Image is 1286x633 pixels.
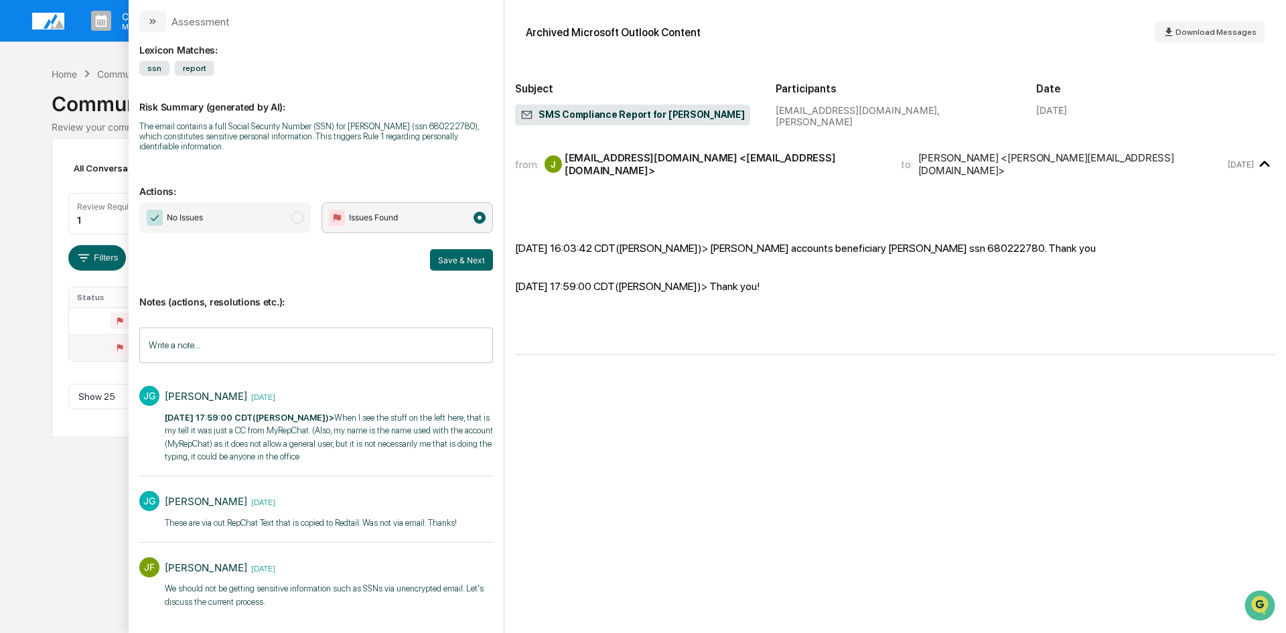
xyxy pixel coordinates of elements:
[901,158,913,171] span: to:
[776,104,1015,127] div: [EMAIL_ADDRESS][DOMAIN_NAME], [PERSON_NAME]
[515,82,754,95] h2: Subject
[165,516,457,530] p: These are via out RepChat Text that is copied to Redtail. Was not via email. Thanks!​
[1036,82,1275,95] h2: Date
[565,151,885,177] div: [EMAIL_ADDRESS][DOMAIN_NAME] <[EMAIL_ADDRESS][DOMAIN_NAME]>
[545,155,562,173] div: J
[13,196,24,206] div: 🔎
[111,22,179,31] p: Manage Tasks
[13,28,244,50] p: How can we help?
[27,194,84,208] span: Data Lookup
[776,82,1015,95] h2: Participants
[171,15,230,28] div: Assessment
[515,242,1096,293] span: [DATE] 16:03:42 CDT([PERSON_NAME])> [PERSON_NAME] accounts beneficiary [PERSON_NAME] ssn 68022278...
[46,116,169,127] div: We're available if you need us!
[68,157,169,179] div: All Conversations
[139,85,493,113] p: Risk Summary (generated by AI):
[167,211,203,224] span: No Issues
[918,151,1225,177] div: [PERSON_NAME] <[PERSON_NAME][EMAIL_ADDRESS][DOMAIN_NAME]>
[165,411,493,464] p: When I see the stuff on the left here, that is my tell it was just a CC from MyRepChat. (Also, my...
[139,557,159,577] div: JF
[1228,159,1254,169] time: Saturday, September 20, 2025 at 12:03:37 AM
[526,26,701,39] div: Archived Microsoft Outlook Content
[32,13,64,29] img: logo
[77,214,81,226] div: 1
[1243,589,1279,625] iframe: Open customer support
[139,386,159,406] div: JG
[27,169,86,182] span: Preclearance
[139,28,493,56] div: Lexicon Matches:
[175,61,214,76] span: report
[165,495,247,508] div: [PERSON_NAME]
[92,163,171,188] a: 🗄️Attestations
[68,245,127,271] button: Filters
[247,391,275,402] time: Tuesday, September 23, 2025 at 11:44:49 AM PDT
[139,280,493,307] p: Notes (actions, resolutions etc.):
[165,413,334,423] strong: ​[DATE] 17:59:00 CDT([PERSON_NAME])>
[329,210,345,226] img: Flag
[165,390,247,403] div: [PERSON_NAME]
[46,102,220,116] div: Start new chat
[165,582,493,608] p: We should not be getting sensitive information such as SSNs via unencrypted email. Let's discuss ...
[165,561,247,574] div: [PERSON_NAME]
[520,109,745,122] span: SMS Compliance Report for [PERSON_NAME]
[8,163,92,188] a: 🖐️Preclearance
[1155,21,1265,43] button: Download Messages
[139,121,493,151] div: The email contains a full Social Security Number (SSN) for [PERSON_NAME] (ssn 680222780), which c...
[430,249,493,271] button: Save & Next
[1036,104,1067,116] div: [DATE]
[52,68,77,80] div: Home
[13,102,38,127] img: 1746055101610-c473b297-6a78-478c-a979-82029cc54cd1
[1175,27,1257,37] span: Download Messages
[111,169,166,182] span: Attestations
[133,227,162,237] span: Pylon
[52,121,1234,133] div: Review your communication records across channels
[147,210,163,226] img: Checkmark
[8,189,90,213] a: 🔎Data Lookup
[139,61,169,76] span: ssn
[97,68,206,80] div: Communications Archive
[228,107,244,123] button: Start new chat
[111,11,179,22] p: Calendar
[349,211,398,224] span: Issues Found
[69,287,157,307] th: Status
[139,491,159,511] div: JG
[77,202,141,212] div: Review Required
[97,170,108,181] div: 🗄️
[52,81,1234,116] div: Communications Archive
[515,158,539,171] span: from:
[139,169,493,197] p: Actions:
[247,496,275,507] time: Tuesday, September 23, 2025 at 11:39:44 AM PDT
[13,170,24,181] div: 🖐️
[247,562,275,573] time: Tuesday, September 23, 2025 at 10:52:19 AM PDT
[94,226,162,237] a: Powered byPylon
